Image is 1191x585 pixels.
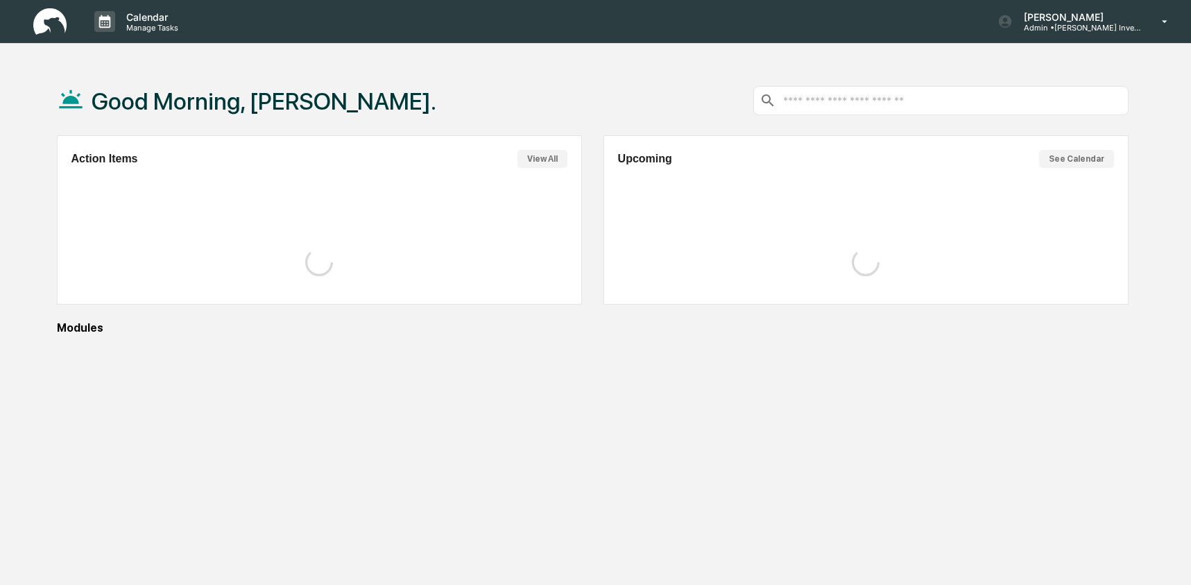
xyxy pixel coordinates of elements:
[1039,150,1114,168] button: See Calendar
[71,153,138,165] h2: Action Items
[115,23,185,33] p: Manage Tasks
[92,87,436,115] h1: Good Morning, [PERSON_NAME].
[517,150,567,168] button: View All
[1013,11,1142,23] p: [PERSON_NAME]
[618,153,672,165] h2: Upcoming
[33,8,67,35] img: logo
[57,321,1129,334] div: Modules
[1013,23,1142,33] p: Admin • [PERSON_NAME] Investments, LLC
[115,11,185,23] p: Calendar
